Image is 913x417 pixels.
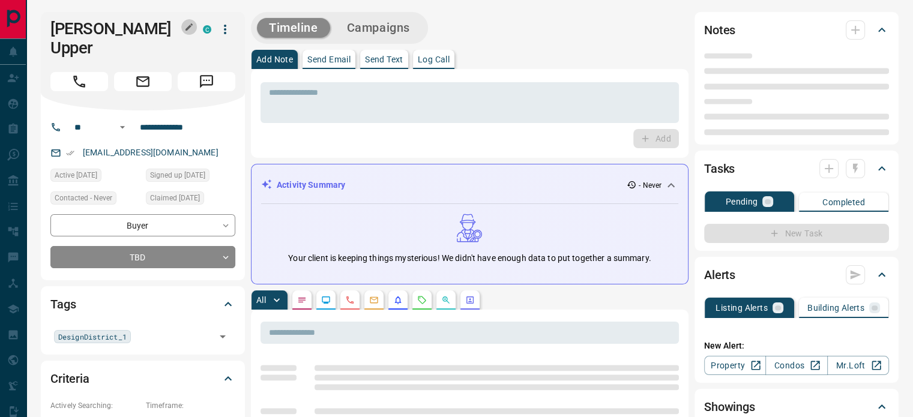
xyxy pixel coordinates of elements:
p: Send Email [307,55,351,64]
div: Notes [704,16,889,44]
div: Tags [50,290,235,319]
div: Alerts [704,260,889,289]
h2: Tags [50,295,76,314]
h2: Notes [704,20,735,40]
button: Open [214,328,231,345]
span: Claimed [DATE] [150,192,200,204]
p: Pending [726,197,758,206]
h2: Criteria [50,369,89,388]
p: Listing Alerts [716,304,768,312]
button: Timeline [257,18,330,38]
p: Completed [822,198,865,206]
div: TBD [50,246,235,268]
svg: Listing Alerts [393,295,403,305]
a: [EMAIL_ADDRESS][DOMAIN_NAME] [83,148,218,157]
p: Building Alerts [807,304,864,312]
div: condos.ca [203,25,211,34]
svg: Emails [369,295,379,305]
svg: Notes [297,295,307,305]
svg: Opportunities [441,295,451,305]
p: - Never [639,180,661,191]
span: DesignDistrict_1 [58,331,127,343]
div: Wed Oct 21 2020 [146,169,235,185]
svg: Calls [345,295,355,305]
span: Active [DATE] [55,169,97,181]
h2: Tasks [704,159,735,178]
p: Your client is keeping things mysterious! We didn't have enough data to put together a summary. [288,252,651,265]
h1: [PERSON_NAME] Upper [50,19,185,58]
p: Send Text [365,55,403,64]
svg: Email Verified [66,149,74,157]
button: Campaigns [335,18,422,38]
a: Property [704,356,766,375]
p: All [256,296,266,304]
p: Actively Searching: [50,400,140,411]
div: Activity Summary- Never [261,174,678,196]
h2: Showings [704,397,755,416]
p: Timeframe: [146,400,235,411]
span: Call [50,72,108,91]
p: New Alert: [704,340,889,352]
a: Mr.Loft [827,356,889,375]
h2: Alerts [704,265,735,284]
span: Contacted - Never [55,192,112,204]
svg: Requests [417,295,427,305]
span: Email [114,72,172,91]
span: Signed up [DATE] [150,169,205,181]
div: Wed Oct 21 2020 [146,191,235,208]
svg: Lead Browsing Activity [321,295,331,305]
div: Mon Jan 31 2022 [50,169,140,185]
p: Activity Summary [277,179,345,191]
div: Buyer [50,214,235,236]
div: Criteria [50,364,235,393]
p: Log Call [418,55,450,64]
span: Message [178,72,235,91]
div: Tasks [704,154,889,183]
p: Add Note [256,55,293,64]
a: Condos [765,356,827,375]
svg: Agent Actions [465,295,475,305]
button: Open [115,120,130,134]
